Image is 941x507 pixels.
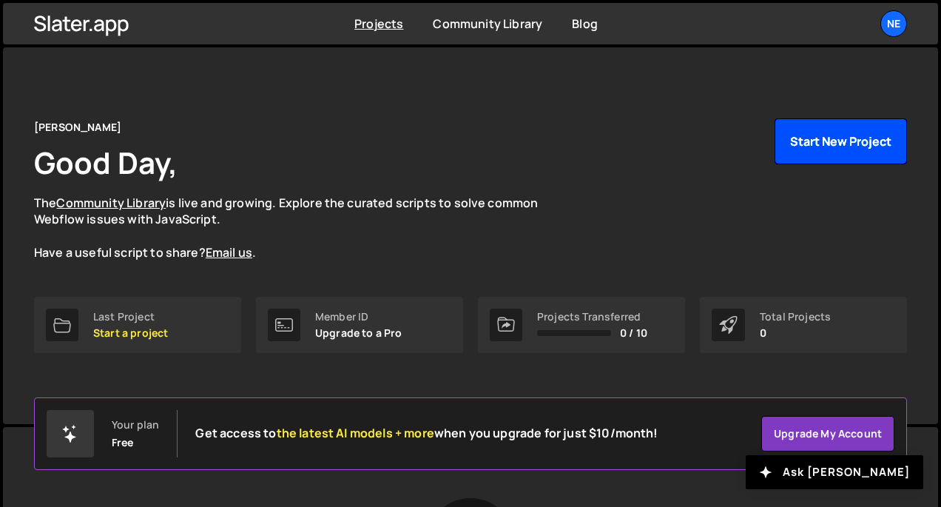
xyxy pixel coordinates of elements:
div: Total Projects [760,311,831,323]
a: Email us [206,244,252,261]
a: Last Project Start a project [34,297,241,353]
span: the latest AI models + more [277,425,434,441]
div: Free [112,437,134,449]
button: Ask [PERSON_NAME] [746,455,923,489]
p: 0 [760,327,831,339]
p: Upgrade to a Pro [315,327,402,339]
a: Ne [880,10,907,37]
a: Projects [354,16,403,32]
div: Member ID [315,311,402,323]
a: Blog [572,16,598,32]
button: Start New Project [775,118,907,164]
div: Projects Transferred [537,311,647,323]
div: Last Project [93,311,168,323]
a: Community Library [433,16,542,32]
h1: Good Day, [34,142,178,183]
p: The is live and growing. Explore the curated scripts to solve common Webflow issues with JavaScri... [34,195,567,261]
a: Community Library [56,195,166,211]
span: 0 / 10 [620,327,647,339]
div: [PERSON_NAME] [34,118,121,136]
h2: Get access to when you upgrade for just $10/month! [195,426,658,440]
p: Start a project [93,327,168,339]
div: Your plan [112,419,159,431]
a: Upgrade my account [761,416,894,451]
